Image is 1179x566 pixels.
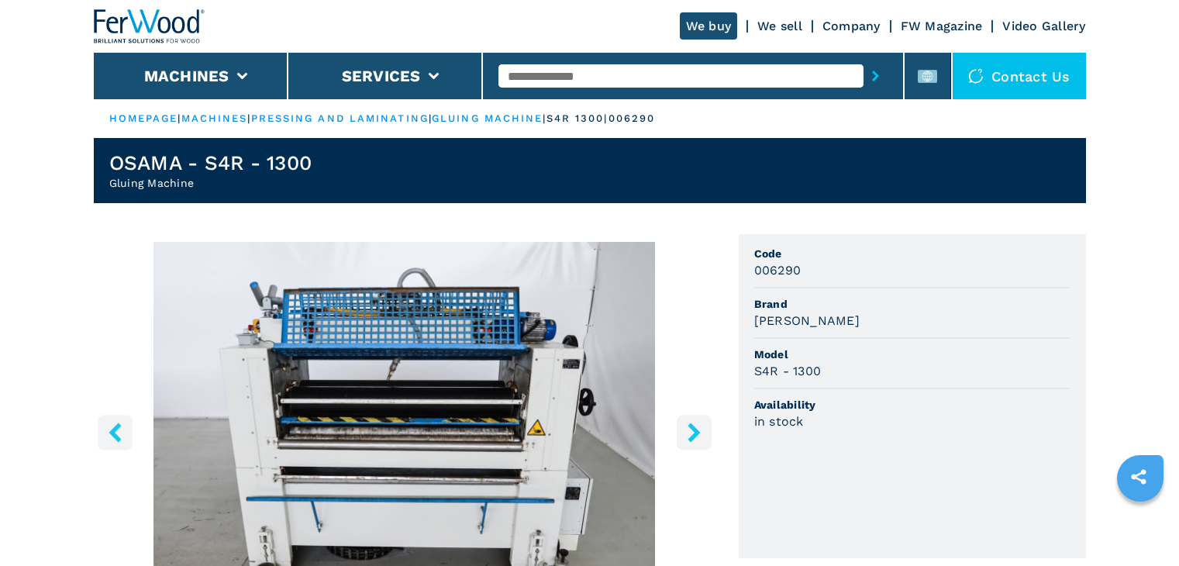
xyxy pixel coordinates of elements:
[251,112,429,124] a: pressing and laminating
[1119,457,1158,496] a: sharethis
[432,112,543,124] a: gluing machine
[677,415,712,450] button: right-button
[181,112,248,124] a: machines
[1002,19,1085,33] a: Video Gallery
[822,19,881,33] a: Company
[178,112,181,124] span: |
[953,53,1086,99] div: Contact us
[864,58,888,94] button: submit-button
[754,312,860,330] h3: [PERSON_NAME]
[546,112,608,126] p: s4r 1300 |
[968,68,984,84] img: Contact us
[109,112,178,124] a: HOMEPAGE
[754,347,1070,362] span: Model
[109,150,312,175] h1: OSAMA - S4R - 1300
[342,67,421,85] button: Services
[757,19,802,33] a: We sell
[754,362,822,380] h3: S4R - 1300
[144,67,229,85] button: Machines
[109,175,312,191] h2: Gluing Machine
[98,415,133,450] button: left-button
[754,261,802,279] h3: 006290
[754,296,1070,312] span: Brand
[901,19,983,33] a: FW Magazine
[543,112,546,124] span: |
[94,9,205,43] img: Ferwood
[247,112,250,124] span: |
[754,412,804,430] h3: in stock
[429,112,432,124] span: |
[754,246,1070,261] span: Code
[608,112,656,126] p: 006290
[680,12,738,40] a: We buy
[754,397,1070,412] span: Availability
